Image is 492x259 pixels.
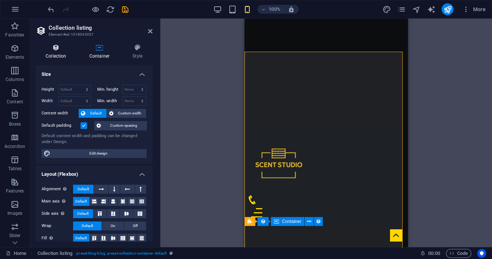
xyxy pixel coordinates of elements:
[427,5,435,14] i: AI Writer
[412,5,421,14] button: navigator
[459,3,489,15] button: More
[433,250,434,256] span: :
[78,185,89,194] span: Default
[42,99,58,103] label: Width
[6,188,24,194] p: Features
[107,109,147,118] button: Custom width
[111,221,115,230] span: On
[36,165,152,179] h4: Layout (Flexbox)
[106,5,115,14] button: reload
[427,5,436,14] button: text_generator
[449,249,468,258] span: Code
[124,221,146,230] button: Off
[73,185,94,194] button: Default
[6,77,24,82] p: Columns
[46,5,55,14] button: undo
[73,221,102,230] button: Default
[8,166,22,172] p: Tables
[121,5,129,14] button: save
[9,233,21,239] p: Slider
[102,221,124,230] button: On
[7,99,23,105] p: Content
[42,209,73,218] label: Side axis
[36,44,79,59] h4: Collection
[122,44,152,59] h4: Style
[397,5,406,14] i: Pages (Ctrl+Alt+S)
[269,5,281,14] h6: 100%
[42,221,73,230] label: Wrap
[77,209,89,218] span: Default
[443,5,452,14] i: Publish
[282,219,301,224] span: Container
[442,3,453,15] button: publish
[121,5,129,14] i: Save (Ctrl+S)
[53,149,144,158] span: Edit design
[94,121,147,130] button: Custom spacing
[288,6,295,13] i: On resize automatically adjust zoom level to fit chosen device.
[47,5,55,14] i: Undo: Change image (Ctrl+Z)
[382,5,391,14] button: design
[73,197,89,206] button: Default
[73,209,93,218] button: Default
[446,249,471,258] button: Code
[37,249,73,258] span: Click to select. Double-click to edit
[42,87,58,91] label: Height
[79,44,122,59] h4: Container
[42,185,73,194] label: Alignment
[116,109,144,118] span: Custom width
[42,197,73,206] label: Main axis
[9,121,21,127] p: Boxes
[36,65,152,79] h4: Size
[4,143,25,149] p: Accordion
[42,149,147,158] button: Edit design
[170,251,173,255] i: This element is a customizable preset
[42,109,79,118] label: Content width
[49,25,152,31] h2: Collection listing
[412,5,420,14] i: Navigator
[477,249,486,258] button: Usercentrics
[37,249,173,258] nav: breadcrumb
[75,197,87,206] span: Default
[88,109,104,118] span: Default
[79,109,106,118] button: Default
[462,6,486,13] span: More
[75,249,167,258] span: . preset-blog-blog .preset-collection-container-default
[7,210,23,216] p: Images
[49,31,138,38] h3: Element #ed-1018043037
[397,5,406,14] button: pages
[106,5,115,14] i: Reload page
[5,32,24,38] p: Favorites
[103,121,144,130] span: Custom spacing
[420,249,440,258] h6: Session time
[42,121,81,130] label: Default padding
[97,99,122,103] label: Min. width
[42,133,147,145] div: Default content width and padding can be changed under Design.
[6,54,24,60] p: Elements
[91,5,100,14] button: Click here to leave preview mode and continue editing
[382,5,391,14] i: Design (Ctrl+Alt+Y)
[42,234,73,243] label: Fill
[73,234,89,243] button: Default
[258,5,284,14] button: 100%
[82,221,93,230] span: Default
[133,221,138,230] span: Off
[75,234,87,243] span: Default
[6,249,26,258] a: Click to cancel selection. Double-click to open Pages
[428,249,440,258] span: 00 00
[97,87,122,91] label: Min. height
